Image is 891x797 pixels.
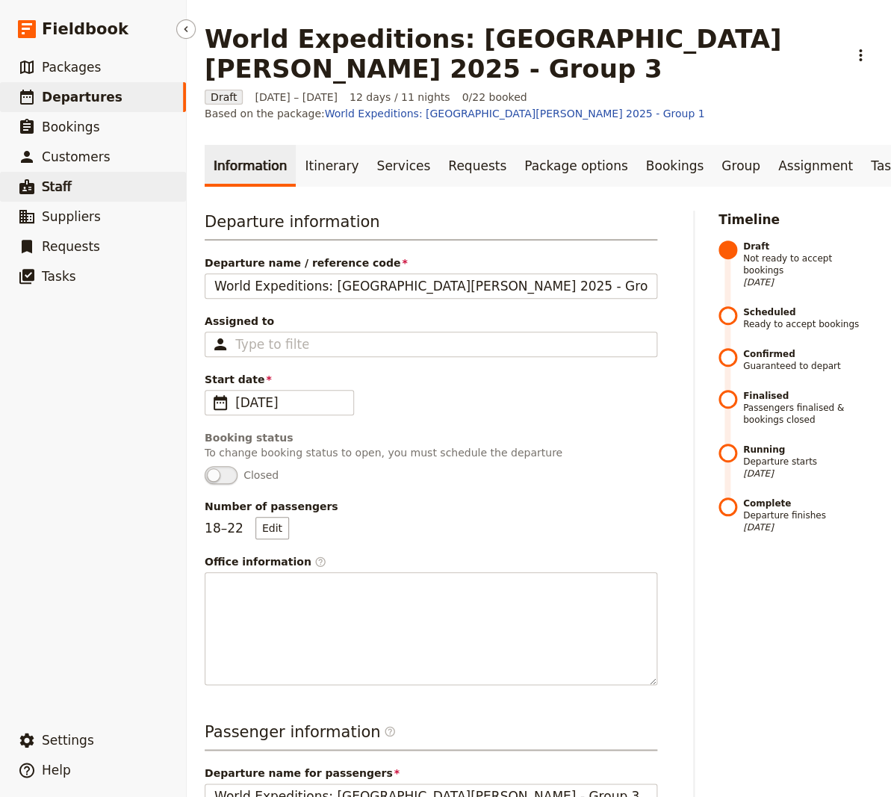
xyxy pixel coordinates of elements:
div: Office information [205,554,657,569]
h3: Passenger information [205,721,657,751]
span: Help [42,763,71,778]
span: Number of passengers [205,499,657,514]
div: Booking status [205,430,657,445]
span: ​ [314,556,326,568]
span: Departure starts [743,444,873,480]
span: Not ready to accept bookings [743,241,873,288]
span: Closed [243,468,279,483]
span: Departures [42,90,122,105]
span: Fieldbook [42,18,128,40]
span: Staff [42,179,72,194]
strong: Scheduled [743,306,873,318]
input: Departure name / reference code [205,273,657,299]
span: Start date [205,372,657,387]
strong: Draft [743,241,873,252]
span: Passengers finalised & bookings closed [743,390,873,426]
strong: Complete [743,497,873,509]
span: [DATE] [743,468,873,480]
a: Package options [515,145,636,187]
a: World Expeditions: [GEOGRAPHIC_DATA][PERSON_NAME] 2025 - Group 1 [325,108,705,120]
input: Assigned to [235,335,308,353]
span: ​ [211,394,229,412]
span: ​ [384,725,396,743]
span: 0/22 booked [462,90,527,105]
h3: Departure information [205,211,657,241]
span: ​ [384,725,396,737]
a: Requests [439,145,515,187]
span: [DATE] – [DATE] [255,90,338,105]
strong: Finalised [743,390,873,402]
a: Itinerary [296,145,367,187]
a: Group [713,145,769,187]
button: Number of passengers18–22 [255,517,289,539]
a: Services [368,145,440,187]
span: [DATE] [743,521,873,533]
span: [DATE] [743,276,873,288]
span: Packages [42,60,101,75]
span: 12 days / 11 nights [350,90,450,105]
span: Departure name for passengers [205,766,657,781]
a: Bookings [637,145,713,187]
p: To change booking status to open, you must schedule the departure [205,445,657,460]
span: Customers [42,149,110,164]
span: Based on the package: [205,106,704,121]
span: Guaranteed to depart [743,348,873,372]
strong: Running [743,444,873,456]
span: Bookings [42,120,99,134]
a: Information [205,145,296,187]
strong: Confirmed [743,348,873,360]
span: Suppliers [42,209,101,224]
span: Ready to accept bookings [743,306,873,330]
span: Requests [42,239,100,254]
span: Departure name / reference code [205,255,657,270]
span: Settings [42,733,94,748]
span: Draft [205,90,243,105]
button: Hide menu [176,19,196,39]
a: Assignment [769,145,862,187]
p: 18 – 22 [205,517,289,539]
span: [DATE] [235,394,344,412]
button: Actions [848,43,873,68]
span: Departure finishes [743,497,873,533]
span: Tasks [42,269,76,284]
h2: Timeline [718,211,873,229]
span: Assigned to [205,314,657,329]
h1: World Expeditions: [GEOGRAPHIC_DATA][PERSON_NAME] 2025 - Group 3 [205,24,839,84]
